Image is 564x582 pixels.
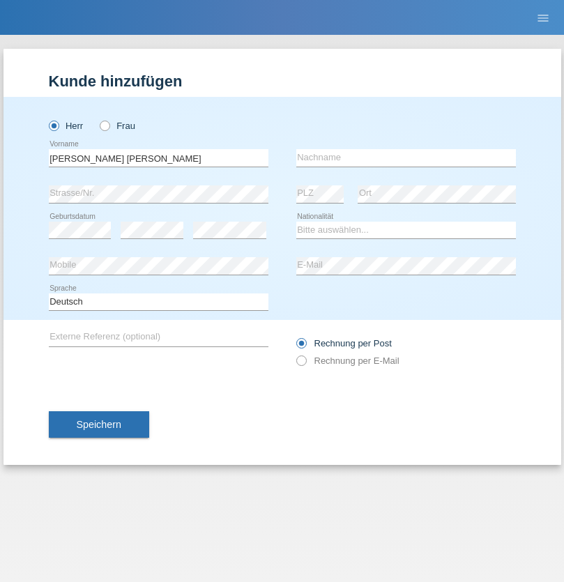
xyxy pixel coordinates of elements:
label: Herr [49,121,84,131]
label: Frau [100,121,135,131]
label: Rechnung per E-Mail [296,355,399,366]
button: Speichern [49,411,149,438]
i: menu [536,11,550,25]
input: Rechnung per E-Mail [296,355,305,373]
h1: Kunde hinzufügen [49,72,516,90]
a: menu [529,13,557,22]
span: Speichern [77,419,121,430]
input: Herr [49,121,58,130]
input: Frau [100,121,109,130]
input: Rechnung per Post [296,338,305,355]
label: Rechnung per Post [296,338,392,349]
